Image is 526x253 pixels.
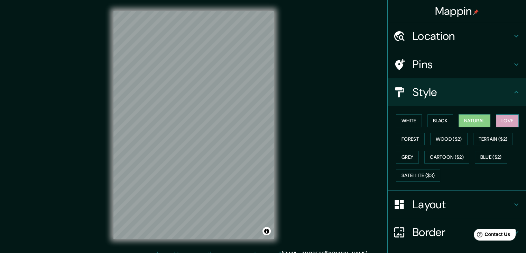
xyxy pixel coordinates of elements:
h4: Mappin [435,4,479,18]
button: Natural [459,114,490,127]
h4: Layout [413,198,512,211]
button: Love [496,114,519,127]
button: Grey [396,151,419,164]
button: Black [427,114,453,127]
button: Satellite ($3) [396,169,440,182]
img: pin-icon.png [473,9,479,15]
iframe: Help widget launcher [464,226,518,245]
button: Forest [396,133,425,146]
canvas: Map [113,11,274,239]
button: White [396,114,422,127]
div: Border [388,218,526,246]
h4: Location [413,29,512,43]
div: Layout [388,191,526,218]
h4: Border [413,225,512,239]
div: Pins [388,51,526,78]
button: Cartoon ($2) [424,151,469,164]
button: Terrain ($2) [473,133,513,146]
h4: Style [413,85,512,99]
div: Location [388,22,526,50]
button: Wood ($2) [430,133,468,146]
button: Toggle attribution [262,227,271,235]
h4: Pins [413,58,512,71]
div: Style [388,78,526,106]
button: Blue ($2) [475,151,507,164]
